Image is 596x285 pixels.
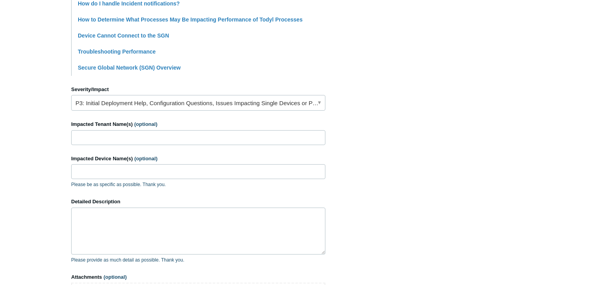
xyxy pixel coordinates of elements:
a: P3: Initial Deployment Help, Configuration Questions, Issues Impacting Single Devices or Past Out... [71,95,325,111]
a: Troubleshooting Performance [78,48,156,55]
a: How do I handle Incident notifications? [78,0,180,7]
label: Impacted Tenant Name(s) [71,120,325,128]
a: How to Determine What Processes May Be Impacting Performance of Todyl Processes [78,16,303,23]
p: Please provide as much detail as possible. Thank you. [71,256,325,263]
label: Detailed Description [71,198,325,206]
span: (optional) [134,121,157,127]
label: Severity/Impact [71,86,325,93]
label: Attachments [71,273,325,281]
p: Please be as specific as possible. Thank you. [71,181,325,188]
label: Impacted Device Name(s) [71,155,325,163]
span: (optional) [135,156,158,161]
a: Secure Global Network (SGN) Overview [78,65,181,71]
span: (optional) [104,274,127,280]
a: Device Cannot Connect to the SGN [78,32,169,39]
